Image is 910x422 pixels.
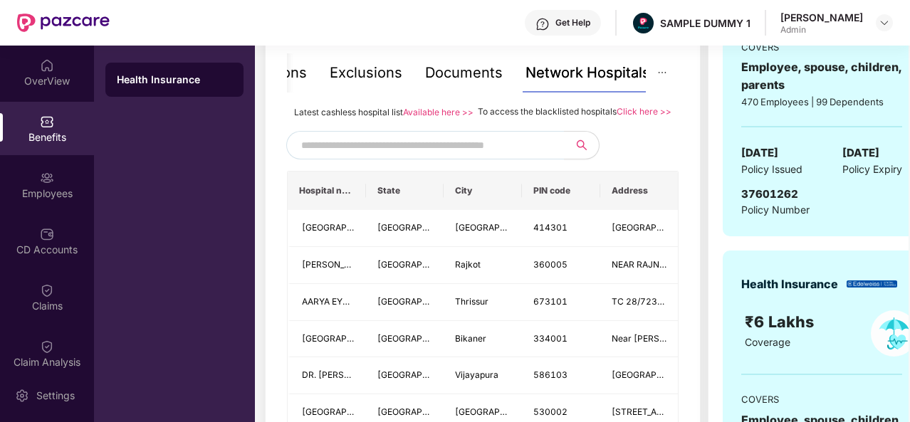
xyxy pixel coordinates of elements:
span: Vijayapura [455,369,498,380]
div: Settings [32,389,79,403]
span: [GEOGRAPHIC_DATA][PERSON_NAME] [612,222,771,233]
img: svg+xml;base64,PHN2ZyBpZD0iQ2xhaW0iIHhtbG5zPSJodHRwOi8vd3d3LnczLm9yZy8yMDAwL3N2ZyIgd2lkdGg9IjIwIi... [40,339,54,354]
td: Rajasthan [366,321,444,358]
th: PIN code [522,172,600,210]
img: svg+xml;base64,PHN2ZyBpZD0iQ2xhaW0iIHhtbG5zPSJodHRwOi8vd3d3LnczLm9yZy8yMDAwL3N2ZyIgd2lkdGg9IjIwIi... [40,283,54,297]
span: 586103 [533,369,568,380]
span: [GEOGRAPHIC_DATA] [377,333,466,344]
span: ₹6 Lakhs [745,312,818,331]
td: Karnataka [366,357,444,394]
th: State [366,172,444,210]
button: ellipsis [646,53,679,93]
span: [GEOGRAPHIC_DATA] [377,259,466,270]
span: 334001 [533,333,568,344]
a: Available here >> [403,107,474,117]
span: [GEOGRAPHIC_DATA] [377,222,466,233]
img: svg+xml;base64,PHN2ZyBpZD0iQmVuZWZpdHMiIHhtbG5zPSJodHRwOi8vd3d3LnczLm9yZy8yMDAwL3N2ZyIgd2lkdGg9Ij... [40,115,54,129]
div: COVERS [741,392,902,406]
td: Netradeep Maxivision Eye Hospitals Pvt Ltd [288,247,366,284]
button: search [564,131,600,159]
td: Ahmednagar [444,210,522,247]
td: Maharashtra [366,210,444,247]
span: Hospital name [299,185,355,196]
td: Vijayapura [444,357,522,394]
span: AARYA EYE CARE [302,296,372,307]
td: M N HOSPITAL AND RESEARCH CENTRE [288,321,366,358]
div: COVERS [741,40,902,54]
span: [GEOGRAPHIC_DATA] [455,406,544,417]
img: svg+xml;base64,PHN2ZyBpZD0iU2V0dGluZy0yMHgyMCIgeG1sbnM9Imh0dHA6Ly93d3cudzMub3JnLzIwMDAvc3ZnIiB3aW... [15,389,29,403]
span: [GEOGRAPHIC_DATA] [377,296,466,307]
span: 530002 [533,406,568,417]
img: svg+xml;base64,PHN2ZyBpZD0iSG9tZSIgeG1sbnM9Imh0dHA6Ly93d3cudzMub3JnLzIwMDAvc3ZnIiB3aWR0aD0iMjAiIG... [40,58,54,73]
td: Thrissur [444,284,522,321]
span: [GEOGRAPHIC_DATA], [GEOGRAPHIC_DATA] [612,369,794,380]
td: Gujarat [366,247,444,284]
div: Network Hospitals [525,62,650,84]
span: [GEOGRAPHIC_DATA] [377,406,466,417]
div: SAMPLE DUMMY 1 [660,16,751,30]
th: Address [600,172,679,210]
span: [GEOGRAPHIC_DATA] [302,406,391,417]
img: svg+xml;base64,PHN2ZyBpZD0iQ0RfQWNjb3VudHMiIGRhdGEtbmFtZT0iQ0QgQWNjb3VudHMiIHhtbG5zPSJodHRwOi8vd3... [40,227,54,241]
td: Near Dr. Karni Singh Stadium , [600,321,679,358]
td: Bikaner [444,321,522,358]
td: TC 28/723/1,2ND FLOOR PALLITHANAM, BUS STAND [600,284,679,321]
span: [GEOGRAPHIC_DATA] [455,222,544,233]
th: Hospital name [288,172,366,210]
span: To access the blacklisted hospitals [478,106,617,117]
span: search [564,139,599,151]
span: TC 28/723/1,2ND FLOOR PALLITHANAM, BUS STAND [612,296,833,307]
td: Supa Parner Road, Nager Pune Highway [600,210,679,247]
span: [PERSON_NAME] Eye Hospitals Pvt Ltd [302,259,459,270]
a: Click here >> [617,106,671,117]
span: [DATE] [741,144,778,162]
span: Policy Expiry [842,162,902,177]
div: Employee, spouse, children, parents [741,58,902,94]
span: Thrissur [455,296,488,307]
span: [STREET_ADDRESS] [612,406,695,417]
img: svg+xml;base64,PHN2ZyBpZD0iRHJvcGRvd24tMzJ4MzIiIHhtbG5zPSJodHRwOi8vd3d3LnczLm9yZy8yMDAwL3N2ZyIgd2... [879,17,890,28]
span: [DATE] [842,144,879,162]
span: Policy Number [741,204,810,216]
span: Bikaner [455,333,486,344]
div: 470 Employees | 99 Dependents [741,95,902,109]
span: 414301 [533,222,568,233]
span: ellipsis [657,68,667,78]
td: Kerala [366,284,444,321]
span: Address [612,185,667,196]
td: BLDE Road GACCHIINKATTI, COLONY VIJAYAPUR [600,357,679,394]
img: insurerLogo [847,280,897,288]
td: AARYA EYE CARE [288,284,366,321]
img: svg+xml;base64,PHN2ZyBpZD0iSGVscC0zMngzMiIgeG1sbnM9Imh0dHA6Ly93d3cudzMub3JnLzIwMDAvc3ZnIiB3aWR0aD... [535,17,550,31]
span: 37601262 [741,187,798,201]
td: DR. BIDARIS ASHWINI HOSPITAL- Only For SKDRDP [288,357,366,394]
img: svg+xml;base64,PHN2ZyBpZD0iRW1wbG95ZWVzIiB4bWxucz0iaHR0cDovL3d3dy53My5vcmcvMjAwMC9zdmciIHdpZHRoPS... [40,171,54,185]
td: NIRAMAY HOSPITAL [288,210,366,247]
div: Health Insurance [741,275,838,293]
div: Admin [780,24,863,36]
span: [GEOGRAPHIC_DATA] [302,333,391,344]
div: Get Help [555,17,590,28]
span: Coverage [745,336,790,348]
span: Near [PERSON_NAME][GEOGRAPHIC_DATA] , [612,333,797,344]
span: 673101 [533,296,568,307]
td: NEAR RAJNAGAR CHOWK NANA MUVA MAIN ROAD, BESIDE SURYAMUKHI HANUMAN TEMPLE [600,247,679,284]
span: Latest cashless hospital list [294,107,403,117]
span: 360005 [533,259,568,270]
th: City [444,172,522,210]
div: [PERSON_NAME] [780,11,863,24]
span: [GEOGRAPHIC_DATA] [377,369,466,380]
div: Exclusions [330,62,402,84]
span: DR. [PERSON_NAME][GEOGRAPHIC_DATA]- Only For SKDRDP [302,369,558,380]
span: [GEOGRAPHIC_DATA] [302,222,391,233]
div: Documents [425,62,503,84]
img: New Pazcare Logo [17,14,110,32]
img: Pazcare_Alternative_logo-01-01.png [633,13,654,33]
span: Policy Issued [741,162,802,177]
span: Rajkot [455,259,481,270]
div: Health Insurance [117,73,232,87]
td: Rajkot [444,247,522,284]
